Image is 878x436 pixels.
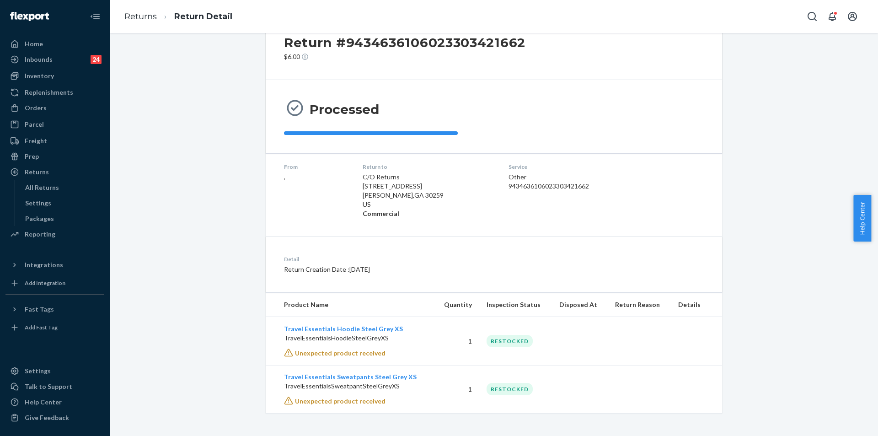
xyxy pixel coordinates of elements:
a: Reporting [5,227,104,242]
div: Packages [25,214,54,223]
button: Close Navigation [86,7,104,26]
span: Unexpected product received [295,349,385,357]
a: Settings [5,364,104,378]
a: Home [5,37,104,51]
div: Parcel [25,120,44,129]
div: Give Feedback [25,413,69,422]
div: All Returns [25,183,59,192]
th: Details [671,293,722,317]
th: Return Reason [608,293,671,317]
a: Returns [124,11,157,22]
div: Freight [25,136,47,145]
a: Inbounds24 [5,52,104,67]
a: Settings [21,196,105,210]
button: Open notifications [823,7,841,26]
button: Fast Tags [5,302,104,317]
div: Home [25,39,43,48]
div: Inbounds [25,55,53,64]
span: Other [509,173,526,181]
div: Help Center [25,398,62,407]
strong: Commercial [363,210,399,217]
p: TravelEssentialsSweatpantSteelGreyXS [284,382,427,391]
h2: Return #9434636106023303421662 [284,33,525,52]
dt: Detail [284,255,537,263]
a: Talk to Support [5,379,104,394]
p: C/O Returns [363,172,494,182]
div: Fast Tags [25,305,54,314]
button: Integrations [5,258,104,272]
a: Parcel [5,117,104,132]
a: Travel Essentials Hoodie Steel Grey XS [284,325,403,333]
a: Inventory [5,69,104,83]
button: Open account menu [843,7,862,26]
div: Talk to Support [25,382,72,391]
span: Unexpected product received [295,397,385,405]
dt: From [284,163,348,171]
th: Inspection Status [479,293,552,317]
a: Help Center [5,395,104,409]
a: Return Detail [174,11,232,22]
ol: breadcrumbs [117,3,240,30]
dt: Service [509,163,639,171]
a: Replenishments [5,85,104,100]
a: Prep [5,149,104,164]
p: [PERSON_NAME] , GA 30259 [363,191,494,200]
a: Add Fast Tag [5,320,104,335]
button: Open Search Box [803,7,821,26]
div: Replenishments [25,88,73,97]
a: Add Integration [5,276,104,291]
a: Packages [21,211,105,226]
h3: Processed [310,101,379,118]
div: Returns [25,167,49,177]
th: Disposed At [552,293,608,317]
p: Return Creation Date : [DATE] [284,265,537,274]
a: Returns [5,165,104,179]
img: Flexport logo [10,12,49,21]
div: Integrations [25,260,63,269]
div: RESTOCKED [487,335,533,347]
td: 1 [434,317,479,366]
a: Orders [5,101,104,115]
p: $6.00 [284,52,525,61]
div: RESTOCKED [487,383,533,395]
td: 1 [434,365,479,413]
span: , [284,173,285,181]
div: Inventory [25,71,54,81]
button: Give Feedback [5,410,104,425]
div: Orders [25,103,47,113]
div: Add Fast Tag [25,323,58,331]
th: Quantity [434,293,479,317]
a: All Returns [21,180,105,195]
a: Travel Essentials Sweatpants Steel Grey XS [284,373,417,381]
div: 24 [91,55,102,64]
a: Freight [5,134,104,148]
div: 9434636106023303421662 [509,182,639,191]
div: Add Integration [25,279,65,287]
p: [STREET_ADDRESS] [363,182,494,191]
p: US [363,200,494,209]
div: Settings [25,366,51,376]
div: Reporting [25,230,55,239]
button: Help Center [853,195,871,242]
p: TravelEssentialsHoodieSteelGreyXS [284,334,427,343]
div: Settings [25,199,51,208]
dt: Return to [363,163,494,171]
th: Product Name [266,293,434,317]
div: Prep [25,152,39,161]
